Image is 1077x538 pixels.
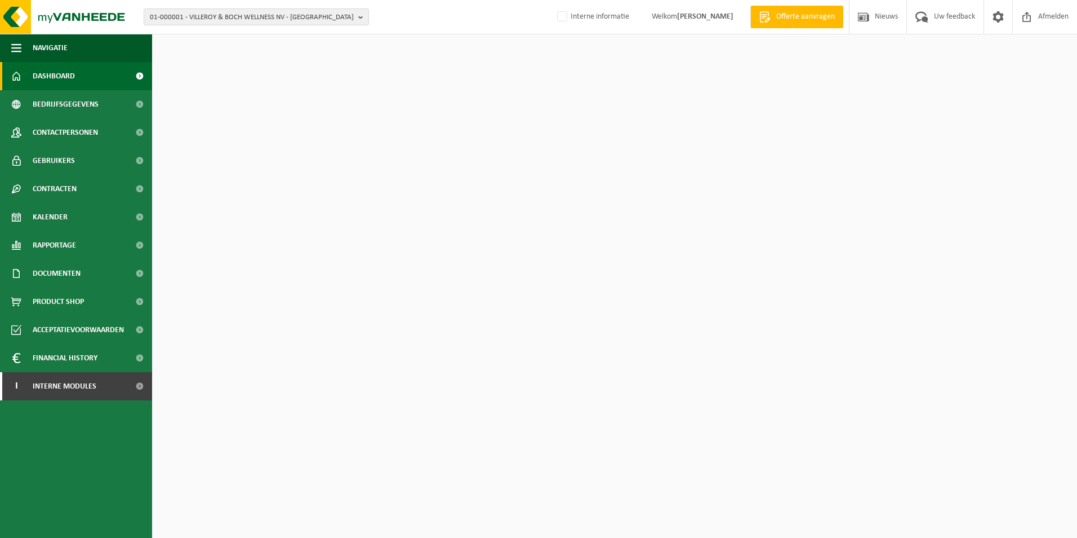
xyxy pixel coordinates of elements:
[33,259,81,288] span: Documenten
[33,231,76,259] span: Rapportage
[144,8,369,25] button: 01-000001 - VILLEROY & BOCH WELLNESS NV - [GEOGRAPHIC_DATA]
[677,12,733,21] strong: [PERSON_NAME]
[33,316,124,344] span: Acceptatievoorwaarden
[33,90,99,118] span: Bedrijfsgegevens
[33,118,98,147] span: Contactpersonen
[33,288,84,316] span: Product Shop
[33,344,97,372] span: Financial History
[33,34,68,62] span: Navigatie
[750,6,843,28] a: Offerte aanvragen
[33,203,68,231] span: Kalender
[555,8,629,25] label: Interne informatie
[33,372,96,400] span: Interne modules
[33,147,75,175] span: Gebruikers
[33,62,75,90] span: Dashboard
[11,372,21,400] span: I
[33,175,77,203] span: Contracten
[150,9,354,26] span: 01-000001 - VILLEROY & BOCH WELLNESS NV - [GEOGRAPHIC_DATA]
[773,11,838,23] span: Offerte aanvragen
